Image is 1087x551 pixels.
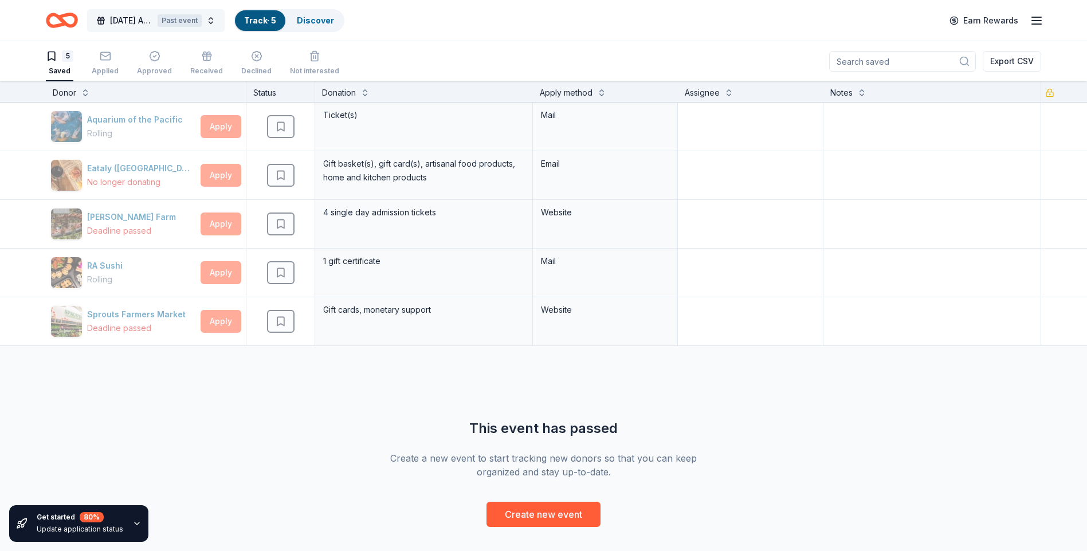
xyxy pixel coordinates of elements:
[50,159,196,191] button: Image for Eataly (Los Angeles)Eataly ([GEOGRAPHIC_DATA])No longer donating
[322,107,525,123] div: Ticket(s)
[541,206,669,219] div: Website
[241,46,272,81] button: Declined
[37,512,123,522] div: Get started
[50,305,196,337] button: Image for Sprouts Farmers MarketSprouts Farmers MarketDeadline passed
[290,46,339,81] button: Not interested
[983,51,1041,72] button: Export CSV
[241,66,272,76] div: Declined
[322,204,525,221] div: 4 single day admission tickets
[110,14,153,27] span: [DATE] Auction
[246,81,315,102] div: Status
[46,66,73,76] div: Saved
[190,66,223,76] div: Received
[322,302,525,318] div: Gift cards, monetary support
[541,108,669,122] div: Mail
[379,451,709,479] div: Create a new event to start tracking new donors so that you can keep organized and stay up-to-date.
[297,15,334,25] a: Discover
[685,86,720,100] div: Assignee
[322,253,525,269] div: 1 gift certificate
[50,257,196,289] button: Image for RA SushiRA SushiRolling
[541,303,669,317] div: Website
[322,156,525,186] div: Gift basket(s), gift card(s), artisanal food products, home and kitchen products
[540,86,592,100] div: Apply method
[190,46,223,81] button: Received
[46,7,78,34] a: Home
[829,51,976,72] input: Search saved
[87,9,225,32] button: [DATE] AuctionPast event
[541,254,669,268] div: Mail
[92,66,119,76] div: Applied
[943,10,1025,31] a: Earn Rewards
[158,14,202,27] div: Past event
[92,46,119,81] button: Applied
[50,208,196,240] button: Image for Knott's Berry Farm[PERSON_NAME] FarmDeadline passed
[244,15,276,25] a: Track· 5
[53,86,76,100] div: Donor
[37,525,123,534] div: Update application status
[80,512,104,522] div: 80 %
[137,46,172,81] button: Approved
[830,86,853,100] div: Notes
[50,111,196,143] button: Image for Aquarium of the PacificAquarium of the PacificRolling
[379,419,709,438] div: This event has passed
[486,502,601,527] button: Create new event
[137,66,172,76] div: Approved
[322,86,356,100] div: Donation
[541,157,669,171] div: Email
[46,46,73,81] button: 5Saved
[290,66,339,76] div: Not interested
[234,9,344,32] button: Track· 5Discover
[62,50,73,62] div: 5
